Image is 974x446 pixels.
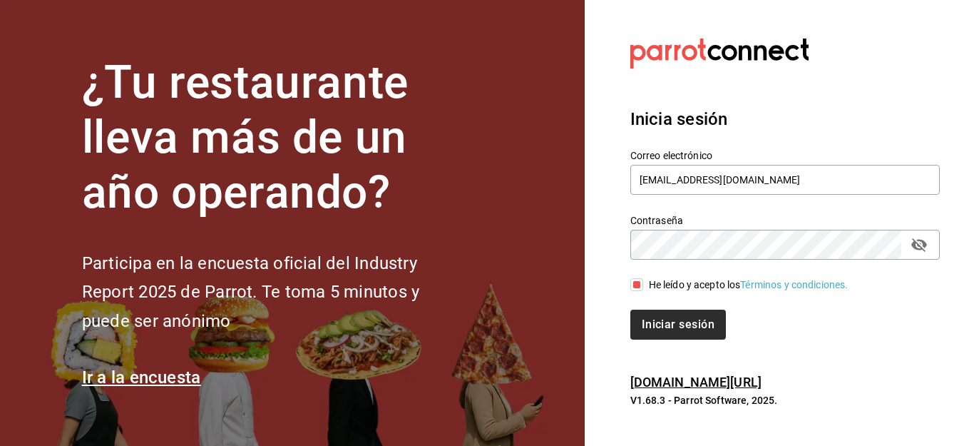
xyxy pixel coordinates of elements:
[82,56,467,220] h1: ¿Tu restaurante lleva más de un año operando?
[630,375,762,390] a: [DOMAIN_NAME][URL]
[82,368,201,387] a: Ir a la encuesta
[630,310,726,340] button: Iniciar sesión
[907,233,931,257] button: passwordField
[630,165,940,195] input: Ingresa tu correo electrónico
[630,151,940,161] label: Correo electrónico
[649,278,849,293] div: He leído y acepto los
[630,216,940,225] label: Contraseña
[630,393,940,407] p: V1.68.3 - Parrot Software, 2025.
[740,279,848,290] a: Términos y condiciones.
[630,106,940,132] h3: Inicia sesión
[82,249,467,336] h2: Participa en la encuesta oficial del Industry Report 2025 de Parrot. Te toma 5 minutos y puede se...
